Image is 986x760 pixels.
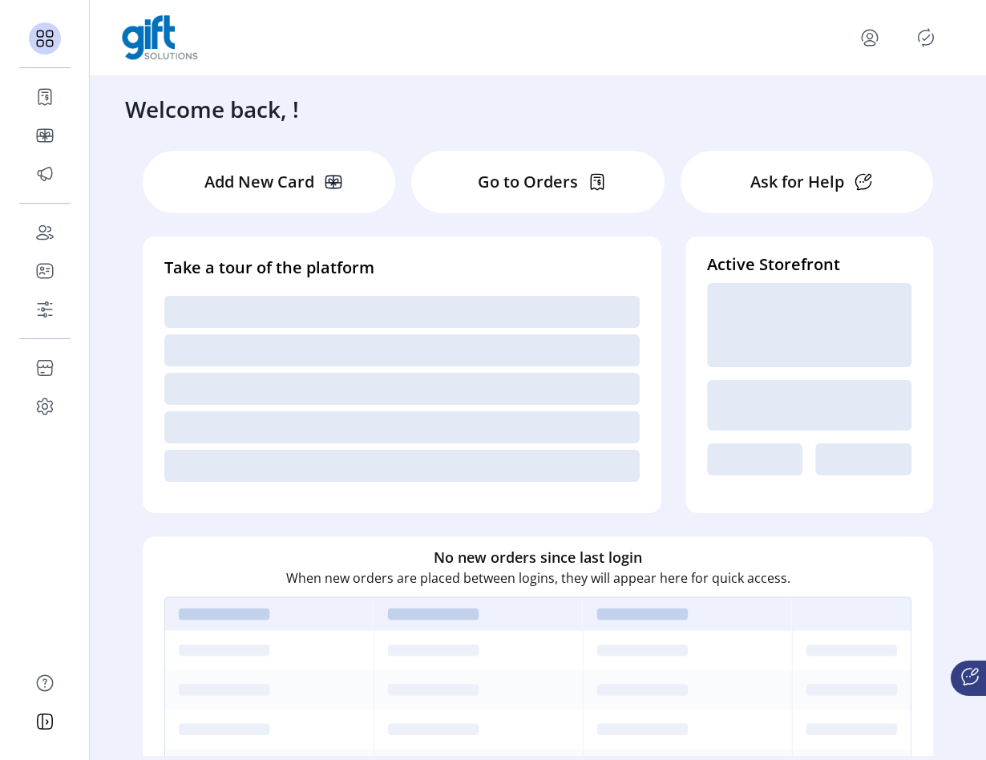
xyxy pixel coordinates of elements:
p: When new orders are placed between logins, they will appear here for quick access. [286,568,790,588]
button: Publisher Panel [913,25,939,51]
h6: No new orders since last login [434,547,642,568]
h4: Take a tour of the platform [164,256,640,280]
img: logo [122,15,198,60]
button: menu [857,25,883,51]
p: Go to Orders [478,170,578,194]
h3: Welcome back, ! [125,92,299,126]
p: Ask for Help [750,170,844,194]
p: Add New Card [204,170,314,194]
h4: Active Storefront [707,253,911,277]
